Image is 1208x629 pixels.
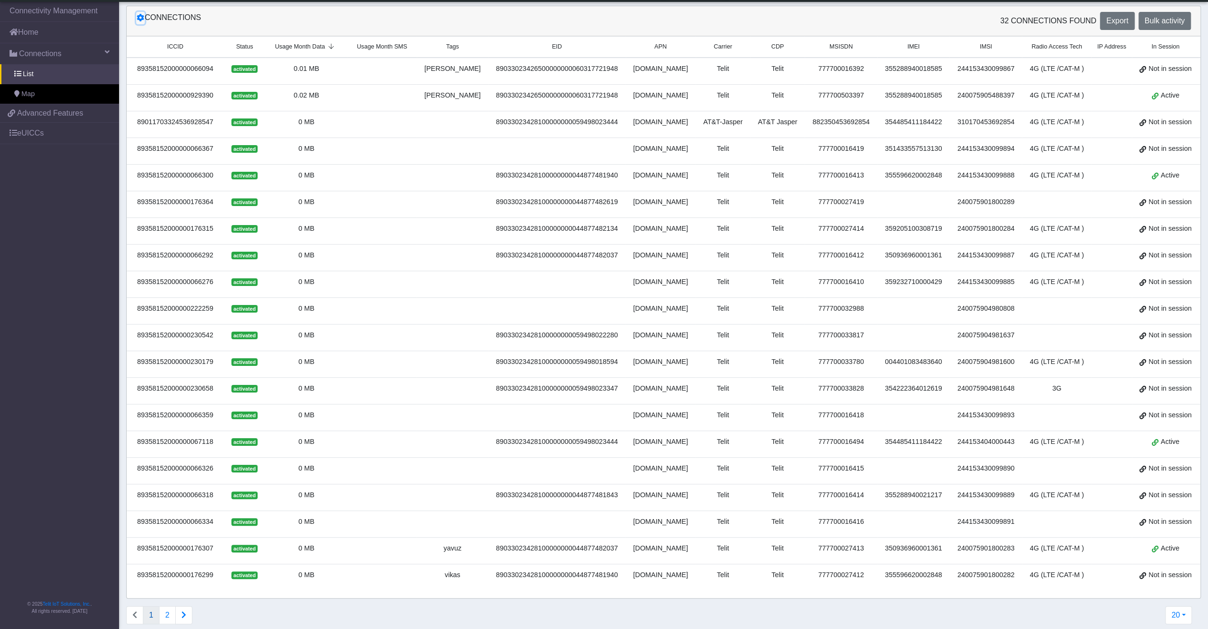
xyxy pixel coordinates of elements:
[446,42,459,51] span: Tags
[132,170,218,181] div: 89358152000000066300
[294,91,319,99] span: 0.02 MB
[1145,17,1185,25] span: Bulk activity
[1029,491,1084,499] span: 4G (LTE /CAT-M )
[132,330,218,341] div: 89358152000000230542
[957,145,1014,152] span: 244153430099894
[771,145,784,152] span: Telit
[701,543,745,554] div: Telit
[552,42,562,51] span: EID
[494,250,619,261] div: 89033023428100000000044877482037
[132,383,218,394] div: 89358152000000230658
[758,118,798,126] span: AT&T Jasper
[1148,304,1191,314] span: Not in session
[494,437,619,447] div: 89033023428100000000059498023444
[236,42,253,51] span: Status
[132,410,218,421] div: 89358152000000066359
[231,571,258,579] span: activated
[701,437,745,447] div: Telit
[701,277,745,287] div: Telit
[957,251,1014,259] span: 244153430099887
[883,277,944,287] div: 359232710000429
[132,250,218,261] div: 89358152000000066292
[957,384,1014,392] span: 240075904981648
[299,438,315,445] span: 0 MB
[1138,12,1191,30] button: Bulk activity
[231,545,258,552] span: activated
[132,570,218,580] div: 89358152000000176299
[231,225,258,233] span: activated
[957,65,1014,72] span: 244153430099867
[132,357,218,367] div: 89358152000000230179
[810,517,871,527] div: 777700016416
[494,224,619,234] div: 89033023428100000000044877482134
[771,91,784,99] span: Telit
[631,117,690,128] div: [DOMAIN_NAME]
[701,304,745,314] div: Telit
[132,304,218,314] div: 89358152000000222259
[1148,490,1191,501] span: Not in session
[957,331,1014,339] span: 240075904981637
[631,197,690,207] div: [DOMAIN_NAME]
[810,64,871,74] div: 777700016392
[701,197,745,207] div: Telit
[957,118,1014,126] span: 310170453692854
[883,357,944,367] div: 004401083483640
[957,491,1014,499] span: 244153430099889
[957,305,1014,312] span: 240075904980808
[957,544,1014,552] span: 240075901800283
[231,305,258,313] span: activated
[957,518,1014,525] span: 244153430099891
[771,278,784,285] span: Telit
[810,543,871,554] div: 777700027413
[231,92,258,99] span: activated
[883,64,944,74] div: 355288940018585
[132,224,218,234] div: 89358152000000176315
[810,383,871,394] div: 777700033828
[701,517,745,527] div: Telit
[631,383,690,394] div: [DOMAIN_NAME]
[1052,384,1061,392] span: 3G
[1148,410,1191,421] span: Not in session
[1148,517,1191,527] span: Not in session
[957,278,1014,285] span: 244153430099885
[957,225,1014,232] span: 240075901800284
[231,278,258,286] span: activated
[422,570,482,580] div: vikas
[631,250,690,261] div: [DOMAIN_NAME]
[1029,251,1084,259] span: 4G (LTE /CAT-M )
[701,357,745,367] div: Telit
[631,490,690,501] div: [DOMAIN_NAME]
[701,117,745,128] div: AT&T-Jasper
[422,64,482,74] div: [PERSON_NAME]
[132,437,218,447] div: 89358152000000067118
[631,224,690,234] div: [DOMAIN_NAME]
[957,358,1014,365] span: 240075904981600
[771,358,784,365] span: Telit
[1148,357,1191,367] span: Not in session
[701,250,745,261] div: Telit
[299,278,315,285] span: 0 MB
[810,170,871,181] div: 777700016413
[132,490,218,501] div: 89358152000000066318
[299,518,315,525] span: 0 MB
[299,225,315,232] span: 0 MB
[701,570,745,580] div: Telit
[132,463,218,474] div: 89358152000000066326
[810,250,871,261] div: 777700016412
[1151,42,1179,51] span: In Session
[231,412,258,419] span: activated
[132,64,218,74] div: 89358152000000066094
[701,224,745,234] div: Telit
[231,385,258,393] span: activated
[494,90,619,101] div: 89033023426500000000060317721948
[299,331,315,339] span: 0 MB
[631,304,690,314] div: [DOMAIN_NAME]
[810,437,871,447] div: 777700016494
[132,277,218,287] div: 89358152000000066276
[129,12,664,30] div: Connections
[1148,64,1191,74] span: Not in session
[631,330,690,341] div: [DOMAIN_NAME]
[494,570,619,580] div: 89033023428100000000044877481940
[299,571,315,579] span: 0 MB
[126,606,192,624] nav: Connections list navigation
